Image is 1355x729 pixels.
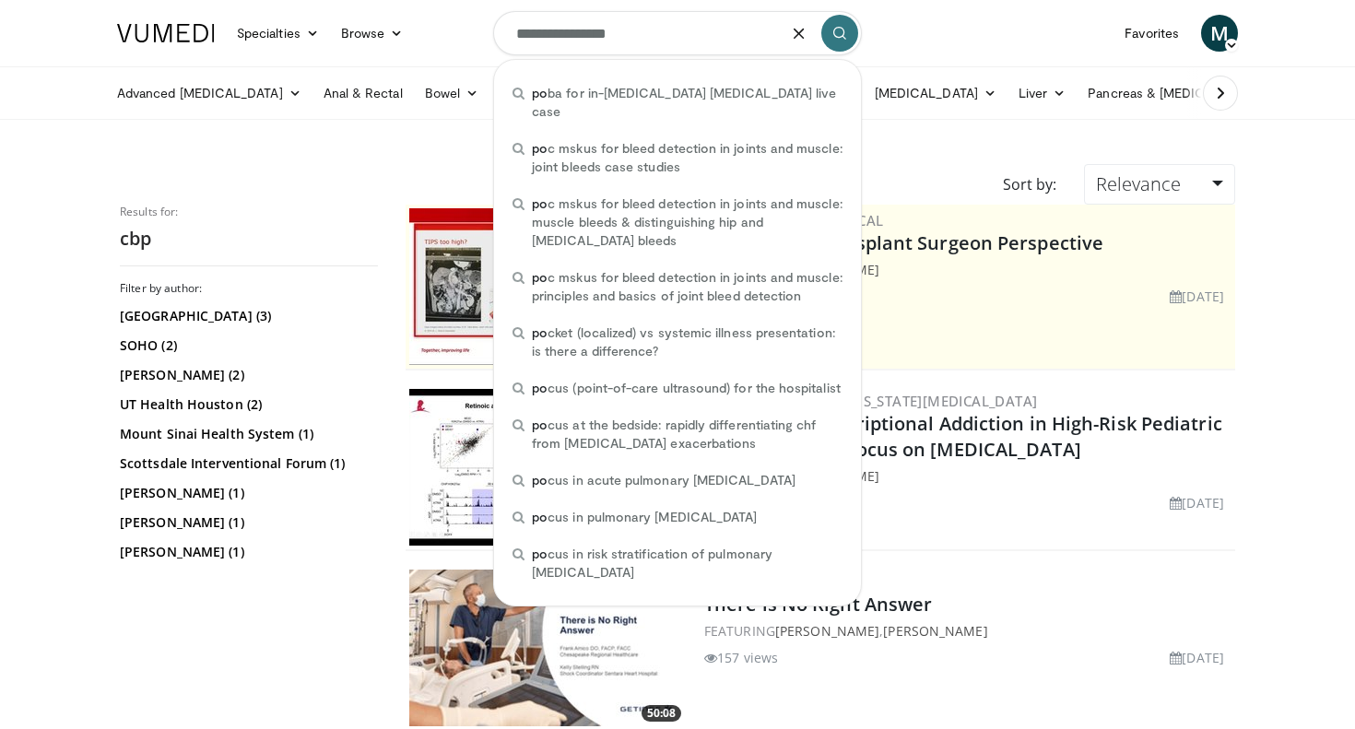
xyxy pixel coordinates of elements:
[489,75,633,112] a: [MEDICAL_DATA]
[989,164,1070,205] div: Sort by:
[532,323,842,360] span: cket (localized) vs systemic illness presentation: is there a difference?
[226,15,330,52] a: Specialties
[532,416,842,453] span: cus at the bedside: rapidly differentiating chf from [MEDICAL_DATA] exacerbations
[775,622,879,640] a: [PERSON_NAME]
[704,466,1231,486] div: FEATURING
[642,705,681,722] span: 50:08
[1201,15,1238,52] a: M
[532,84,842,121] span: ba for in-[MEDICAL_DATA] [MEDICAL_DATA] live case
[493,11,862,55] input: Search topics, interventions
[409,570,686,726] img: 90f58d93-a5d7-49ad-aa43-30f01da5690c.300x170_q85_crop-smart_upscale.jpg
[409,208,686,365] a: 11:42
[120,281,378,296] h3: Filter by author:
[532,545,842,582] span: cus in risk stratification of pulmonary [MEDICAL_DATA]
[532,195,548,211] span: po
[120,454,373,473] a: Scottsdale Interventional Forum (1)
[409,389,686,546] img: 7041942e-f43c-4387-b185-77c63c0b545d.300x170_q85_crop-smart_upscale.jpg
[120,543,373,561] a: [PERSON_NAME] (1)
[1096,171,1181,196] span: Relevance
[120,395,373,414] a: UT Health Houston (2)
[704,411,1222,462] a: Targeting Transcriptional Addiction in High-Risk Pediatric Cancers With a Focus on [MEDICAL_DATA]
[330,15,415,52] a: Browse
[120,205,378,219] p: Results for:
[704,392,1037,410] a: [GEOGRAPHIC_DATA][US_STATE][MEDICAL_DATA]
[532,546,548,561] span: po
[532,380,548,395] span: po
[532,509,548,524] span: po
[1084,164,1235,205] a: Relevance
[409,389,686,546] a: 46:54
[883,622,987,640] a: [PERSON_NAME]
[532,471,795,489] span: cus in acute pulmonary [MEDICAL_DATA]
[120,307,373,325] a: [GEOGRAPHIC_DATA] (3)
[1113,15,1190,52] a: Favorites
[532,324,548,340] span: po
[532,379,841,397] span: cus (point-of-care ultrasound) for the hospitalist
[1007,75,1077,112] a: Liver
[704,621,1231,641] div: FEATURING ,
[120,366,373,384] a: [PERSON_NAME] (2)
[532,508,757,526] span: cus in pulmonary [MEDICAL_DATA]
[532,472,548,488] span: po
[414,75,489,112] a: Bowel
[1077,75,1292,112] a: Pancreas & [MEDICAL_DATA]
[1170,648,1224,667] li: [DATE]
[704,230,1103,255] a: TIPS From a Transplant Surgeon Perspective
[120,336,373,355] a: SOHO (2)
[106,75,312,112] a: Advanced [MEDICAL_DATA]
[1170,287,1224,306] li: [DATE]
[409,208,686,365] img: 4003d3dc-4d84-4588-a4af-bb6b84f49ae6.300x170_q85_crop-smart_upscale.jpg
[1170,493,1224,512] li: [DATE]
[409,570,686,726] a: 50:08
[704,260,1231,279] div: FEATURING
[532,140,548,156] span: po
[532,194,842,250] span: c mskus for bleed detection in joints and muscle: muscle bleeds & distinguishing hip and [MEDICAL...
[532,417,548,432] span: po
[532,268,842,305] span: c mskus for bleed detection in joints and muscle: principles and basics of joint bleed detection
[312,75,414,112] a: Anal & Rectal
[120,513,373,532] a: [PERSON_NAME] (1)
[704,648,778,667] li: 157 views
[532,85,548,100] span: po
[532,269,548,285] span: po
[864,75,1007,112] a: [MEDICAL_DATA]
[120,425,373,443] a: Mount Sinai Health System (1)
[532,139,842,176] span: c mskus for bleed detection in joints and muscle: joint bleeds case studies
[117,24,215,42] img: VuMedi Logo
[120,484,373,502] a: [PERSON_NAME] (1)
[120,227,378,251] h2: cbp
